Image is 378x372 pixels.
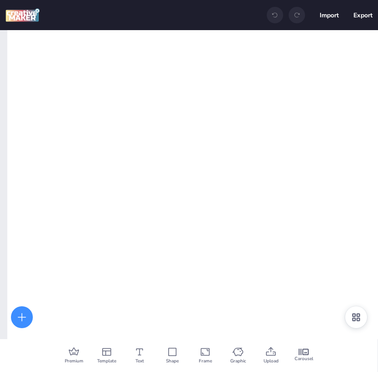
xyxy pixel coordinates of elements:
span: Shape [166,357,179,365]
span: Upload [264,357,279,365]
span: Graphic [230,357,246,365]
span: Carousel [295,355,313,362]
span: Template [97,357,116,365]
span: Frame [199,357,212,365]
span: Premium [65,357,83,365]
button: Export [353,5,373,25]
button: Import [320,5,339,25]
span: Text [135,357,144,365]
img: logo Creative Maker [5,8,40,22]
